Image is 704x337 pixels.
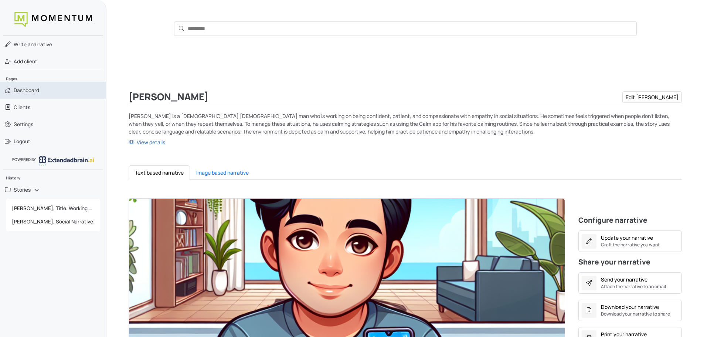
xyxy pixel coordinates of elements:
a: View details [129,138,682,146]
a: [PERSON_NAME], Social Narrative [6,215,100,228]
button: Send your narrativeAttach the narrative to an email [578,272,682,294]
span: Write a [14,41,31,48]
button: Text based narrative [129,165,190,180]
a: Edit [PERSON_NAME] [622,91,682,103]
small: Craft the narrative you want [601,242,660,248]
span: Logout [14,138,30,145]
span: Settings [14,121,33,128]
div: [PERSON_NAME] [129,91,682,103]
img: logo [14,12,92,27]
div: Send your narrative [601,276,647,283]
span: Clients [14,104,30,111]
small: Download your narrative to share [601,311,670,317]
span: [PERSON_NAME], Social Narrative [9,215,97,228]
span: Dashboard [14,87,39,94]
small: Attach the narrative to an email [601,283,666,290]
p: [PERSON_NAME] is a [DEMOGRAPHIC_DATA] [DEMOGRAPHIC_DATA] man who is working on being confident, p... [129,112,682,135]
h4: Share your narrative [578,258,682,269]
span: Stories [14,186,31,193]
div: Update your narrative [601,234,653,242]
button: Image based narrative [190,165,255,180]
span: [PERSON_NAME], Title: Working Together with the Administrative Assistant [9,202,97,215]
span: narrative [14,41,52,48]
h4: Configure narrative [578,216,682,228]
a: [PERSON_NAME], Title: Working Together with the Administrative Assistant [6,202,100,215]
img: logo [39,156,94,166]
span: Add client [14,58,37,65]
div: Download your narrative [601,303,659,311]
button: Update your narrativeCraft the narrative you want [578,230,682,252]
button: Download your narrativeDownload your narrative to share [578,300,682,321]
